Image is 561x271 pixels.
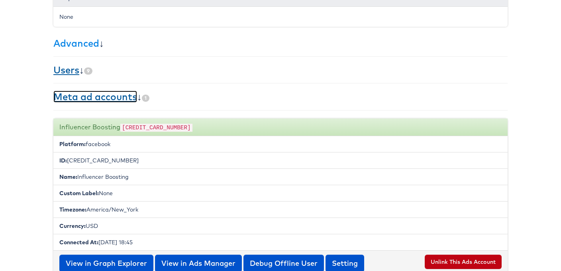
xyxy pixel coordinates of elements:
[59,173,77,180] b: Name:
[53,91,508,102] h3: ↓
[53,136,508,152] li: facebook
[59,206,86,213] b: Timezone:
[53,201,508,218] li: America/New_York
[425,255,502,269] button: Unlink This Ads Account
[53,91,137,103] a: Meta ad accounts
[59,13,502,21] div: None
[53,218,508,234] li: USD
[59,140,86,148] b: Platform:
[84,67,92,75] span: 9
[120,124,192,132] code: [CREDIT_CARD_NUMBER]
[53,64,79,76] a: Users
[142,95,149,102] span: 1
[59,190,99,197] b: Custom Label:
[53,37,99,49] a: Advanced
[53,168,508,185] li: Influencer Boosting
[59,157,67,164] b: ID:
[53,152,508,169] li: [CREDIT_CARD_NUMBER]
[53,185,508,202] li: None
[59,222,86,229] b: Currency:
[53,65,508,75] h3: ↓
[53,234,508,251] li: [DATE] 18:45
[59,239,98,246] b: Connected At:
[53,38,508,48] h3: ↓
[53,119,508,136] div: Influencer Boosting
